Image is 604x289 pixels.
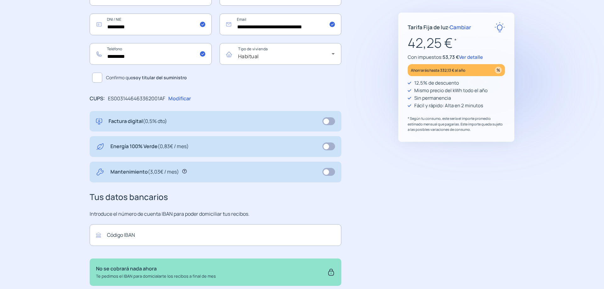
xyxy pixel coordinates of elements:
p: Energía 100% Verde [110,142,189,151]
b: soy titular del suministro [133,75,187,81]
span: Cambiar [450,24,471,31]
p: Factura digital [109,117,167,125]
p: Mismo precio del kWh todo el año [414,87,488,94]
p: Con impuestos: [408,53,505,61]
img: percentage_icon.svg [495,67,502,74]
h3: Tus datos bancarios [90,191,341,204]
p: 12,5% de descuento [414,79,459,87]
p: Te pedimos el IBAN para domicialarte los recibos a final de mes [96,273,216,280]
p: Sin permanencia [414,94,451,102]
p: ES0031446463362001AF [108,95,165,103]
p: * Según tu consumo, este sería el importe promedio estimado mensual que pagarías. Este importe qu... [408,116,505,132]
p: Ahorrarás hasta 332,13 € al año [411,67,465,74]
p: Tarifa Fija de luz · [408,23,471,31]
p: CUPS: [90,95,105,103]
p: Modificar [168,95,191,103]
span: Ver detalle [459,54,483,60]
span: 53,73 € [443,54,459,60]
span: (0,83€ / mes) [158,143,189,150]
p: 42,25 € [408,32,505,53]
span: Habitual [238,53,259,60]
p: Fácil y rápido: Alta en 2 minutos [414,102,483,109]
img: tool.svg [96,168,104,176]
p: Mantenimiento [110,168,179,176]
span: (0,5% dto) [143,118,167,125]
span: (3,03€ / mes) [148,168,179,175]
p: Introduce el número de cuenta IBAN para poder domiciliar tus recibos. [90,210,341,218]
img: rate-E.svg [495,22,505,32]
p: No se cobrará nada ahora [96,265,216,273]
mat-label: Tipo de vivienda [238,47,268,52]
img: secure.svg [327,265,335,279]
img: energy-green.svg [96,142,104,151]
span: Confirmo que [106,74,187,81]
img: digital-invoice.svg [96,117,102,125]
